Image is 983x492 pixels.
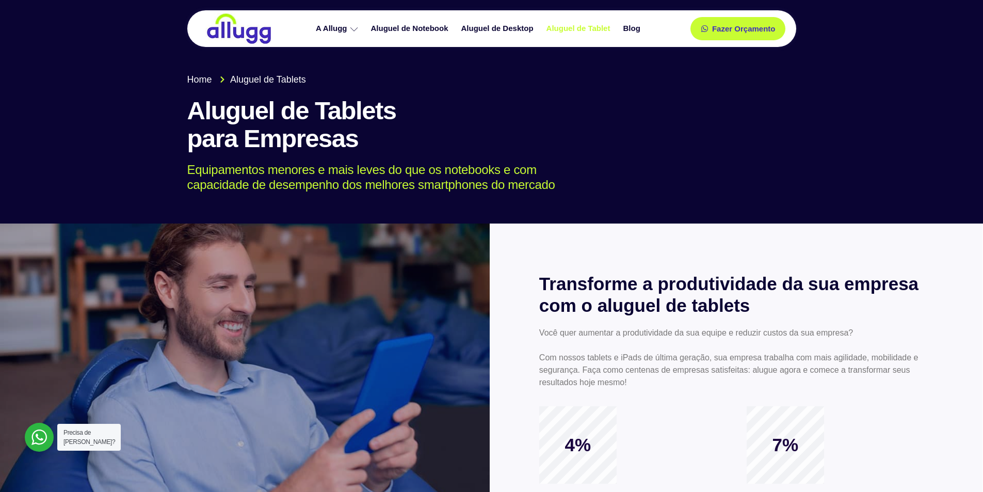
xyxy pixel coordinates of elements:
p: Equipamentos menores e mais leves do que os notebooks e com capacidade de desempenho dos melhores... [187,163,781,193]
a: Aluguel de Desktop [456,20,541,38]
img: locação de TI é Allugg [205,13,272,44]
span: 4% [539,434,617,456]
a: A Allugg [311,20,366,38]
p: Você quer aumentar a produtividade da sua equipe e reduzir custos da sua empresa? Com nossos tabl... [539,327,933,389]
span: 7% [747,434,824,456]
h2: Transforme a produtividade da sua empresa com o aluguel de tablets [539,273,933,316]
a: Aluguel de Notebook [366,20,456,38]
h1: Aluguel de Tablets para Empresas [187,97,796,153]
span: Precisa de [PERSON_NAME]? [63,429,115,446]
span: Home [187,73,212,87]
a: Fazer Orçamento [690,17,786,40]
a: Blog [618,20,648,38]
span: Aluguel de Tablets [228,73,306,87]
span: Fazer Orçamento [712,25,776,33]
a: Aluguel de Tablet [541,20,618,38]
